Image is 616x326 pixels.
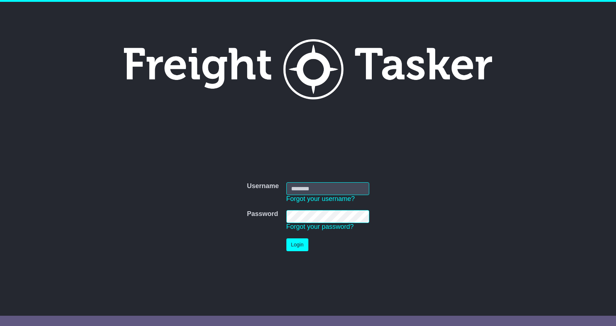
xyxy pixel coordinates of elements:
label: Username [247,182,279,190]
a: Forgot your username? [286,195,355,202]
button: Login [286,238,308,251]
a: Forgot your password? [286,223,354,230]
img: FREIGHT TASKER PTY LTD [124,39,492,99]
label: Password [247,210,278,218]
